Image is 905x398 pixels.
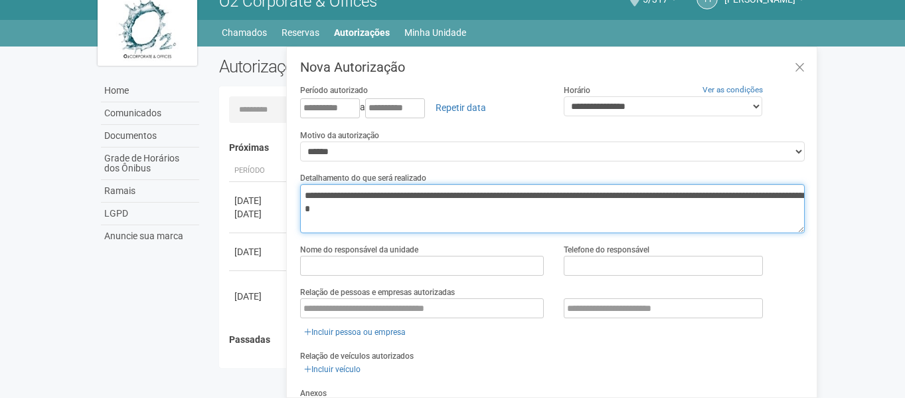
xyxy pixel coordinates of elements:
[234,194,284,207] div: [DATE]
[300,362,365,377] a: Incluir veículo
[300,172,426,184] label: Detalhamento do que será realizado
[101,225,199,247] a: Anuncie sua marca
[222,23,267,42] a: Chamados
[234,207,284,221] div: [DATE]
[282,23,319,42] a: Reservas
[300,325,410,340] a: Incluir pessoa ou empresa
[564,244,649,256] label: Telefone do responsável
[234,245,284,258] div: [DATE]
[219,56,503,76] h2: Autorizações
[101,180,199,203] a: Ramais
[300,350,414,362] label: Relação de veículos autorizados
[564,84,590,96] label: Horário
[101,148,199,180] a: Grade de Horários dos Ônibus
[101,203,199,225] a: LGPD
[229,160,289,182] th: Período
[101,80,199,102] a: Home
[300,84,368,96] label: Período autorizado
[229,335,798,345] h4: Passadas
[234,290,284,303] div: [DATE]
[702,85,763,94] a: Ver as condições
[101,102,199,125] a: Comunicados
[229,143,798,153] h4: Próximas
[427,96,495,119] a: Repetir data
[300,130,379,142] label: Motivo da autorização
[300,286,455,298] label: Relação de pessoas e empresas autorizadas
[404,23,466,42] a: Minha Unidade
[300,244,418,256] label: Nome do responsável da unidade
[300,60,807,74] h3: Nova Autorização
[229,351,289,373] th: Data
[300,96,544,119] div: a
[334,23,390,42] a: Autorizações
[101,125,199,148] a: Documentos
